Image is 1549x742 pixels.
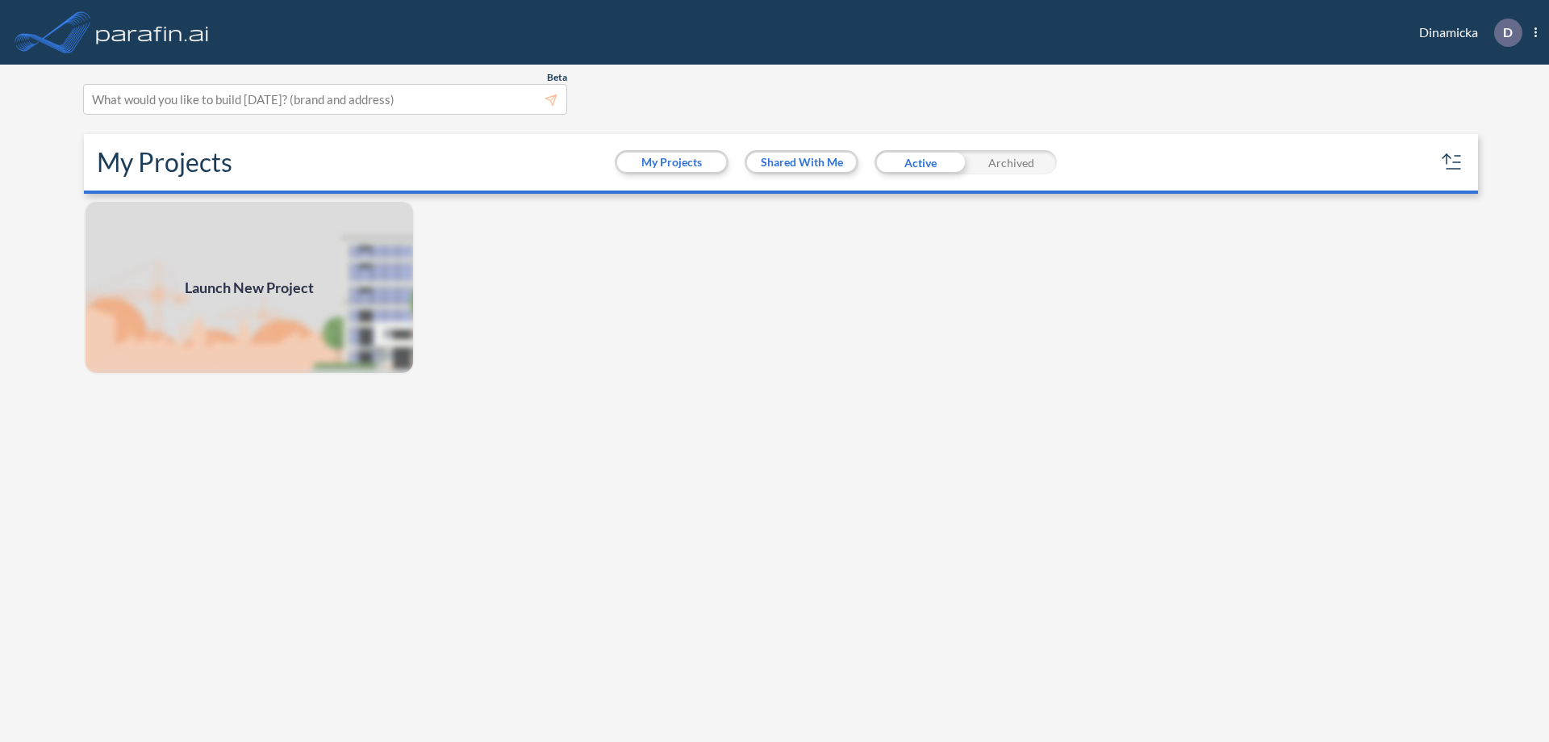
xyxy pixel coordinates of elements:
[185,277,314,299] span: Launch New Project
[966,150,1057,174] div: Archived
[747,153,856,172] button: Shared With Me
[547,71,567,84] span: Beta
[97,147,232,178] h2: My Projects
[84,200,415,375] a: Launch New Project
[875,150,966,174] div: Active
[617,153,726,172] button: My Projects
[1395,19,1537,47] div: Dinamicka
[93,16,212,48] img: logo
[1503,25,1513,40] p: D
[84,200,415,375] img: add
[1439,149,1465,175] button: sort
